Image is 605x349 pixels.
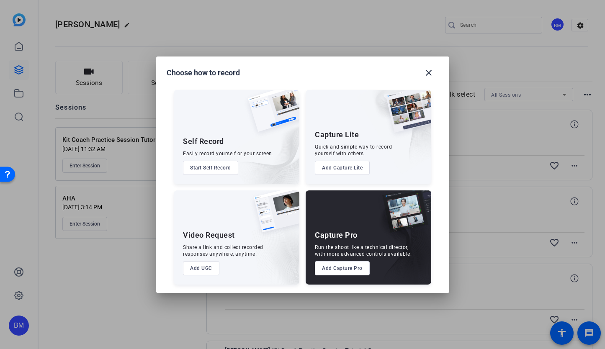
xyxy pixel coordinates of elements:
[227,108,299,184] img: embarkstudio-self-record.png
[167,68,240,78] h1: Choose how to record
[315,230,358,240] div: Capture Pro
[251,216,299,285] img: embarkstudio-ugc-content.png
[183,136,224,146] div: Self Record
[424,68,434,78] mat-icon: close
[247,190,299,241] img: ugc-content.png
[315,261,370,275] button: Add Capture Pro
[183,230,235,240] div: Video Request
[379,90,431,141] img: capture-lite.png
[315,130,359,140] div: Capture Lite
[242,90,299,140] img: self-record.png
[315,244,412,257] div: Run the shoot like a technical director, with more advanced controls available.
[315,161,370,175] button: Add Capture Lite
[356,90,431,174] img: embarkstudio-capture-lite.png
[315,144,392,157] div: Quick and simple way to record yourself with others.
[376,190,431,241] img: capture-pro.png
[183,261,219,275] button: Add UGC
[183,150,273,157] div: Easily record yourself or your screen.
[183,161,238,175] button: Start Self Record
[183,244,263,257] div: Share a link and collect recorded responses anywhere, anytime.
[369,201,431,285] img: embarkstudio-capture-pro.png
